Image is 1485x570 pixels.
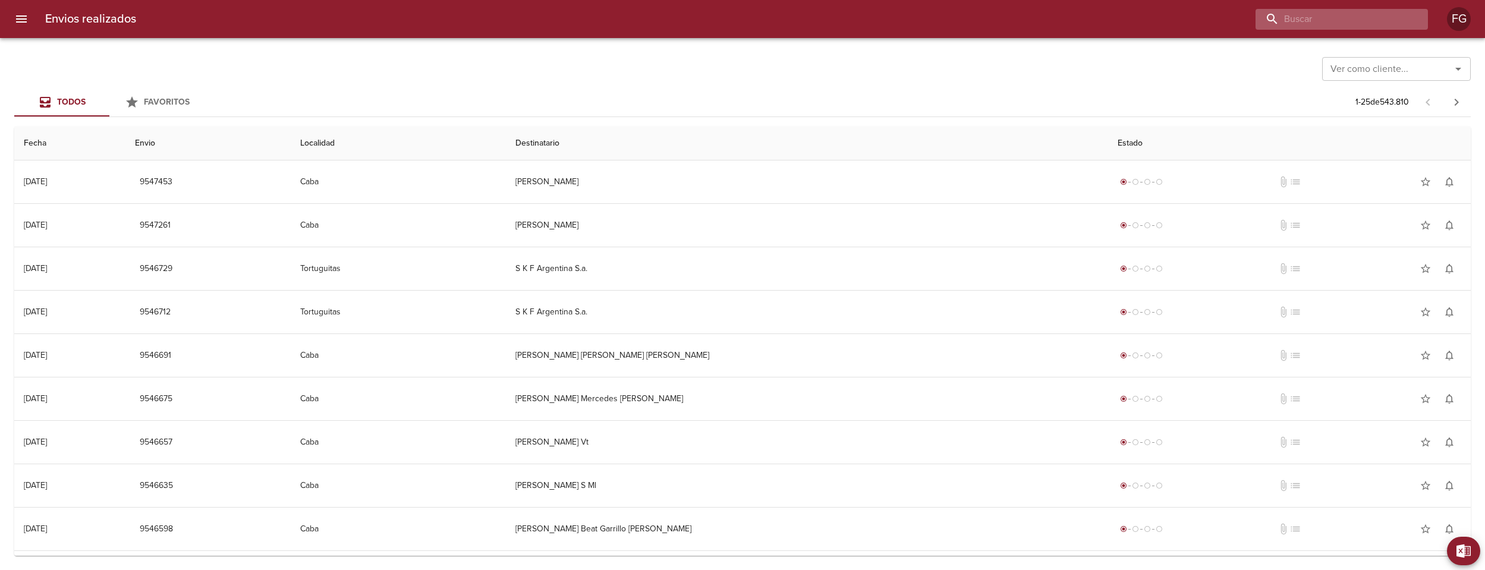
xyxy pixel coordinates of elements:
button: Activar notificaciones [1437,344,1461,367]
div: Generado [1118,480,1165,492]
span: No tiene pedido asociado [1289,349,1301,361]
button: menu [7,5,36,33]
td: [PERSON_NAME] Vt [506,421,1108,464]
button: Exportar Excel [1447,537,1480,565]
div: [DATE] [24,480,47,490]
div: [DATE] [24,177,47,187]
span: radio_button_unchecked [1156,525,1163,533]
td: [PERSON_NAME] [506,204,1108,247]
span: Favoritos [144,97,190,107]
th: Destinatario [506,127,1108,160]
span: radio_button_checked [1120,222,1127,229]
button: Activar notificaciones [1437,257,1461,281]
th: Envio [125,127,291,160]
div: [DATE] [24,263,47,273]
button: Agregar a favoritos [1414,517,1437,541]
input: buscar [1256,9,1408,30]
span: No tiene pedido asociado [1289,176,1301,188]
div: Generado [1118,393,1165,405]
span: No tiene documentos adjuntos [1278,176,1289,188]
div: [DATE] [24,350,47,360]
span: radio_button_checked [1120,525,1127,533]
button: 9547261 [135,215,175,237]
span: radio_button_unchecked [1132,265,1139,272]
span: radio_button_unchecked [1132,308,1139,316]
span: No tiene pedido asociado [1289,263,1301,275]
span: radio_button_unchecked [1156,308,1163,316]
div: Tabs Envios [14,88,204,116]
button: 9546598 [135,518,178,540]
span: notifications_none [1443,349,1455,361]
td: [PERSON_NAME] [PERSON_NAME] [PERSON_NAME] [506,334,1108,377]
span: No tiene documentos adjuntos [1278,523,1289,535]
span: No tiene documentos adjuntos [1278,349,1289,361]
span: radio_button_unchecked [1156,352,1163,359]
span: star_border [1420,219,1431,231]
th: Localidad [291,127,506,160]
button: Agregar a favoritos [1414,170,1437,194]
div: Generado [1118,219,1165,231]
span: 9546598 [140,522,173,537]
button: Agregar a favoritos [1414,430,1437,454]
span: radio_button_unchecked [1144,222,1151,229]
button: Agregar a favoritos [1414,344,1437,367]
span: notifications_none [1443,393,1455,405]
span: radio_button_checked [1120,178,1127,185]
span: star_border [1420,480,1431,492]
span: 9546729 [140,262,172,276]
span: radio_button_checked [1120,265,1127,272]
span: radio_button_checked [1120,439,1127,446]
span: star_border [1420,523,1431,535]
button: 9546675 [135,388,177,410]
span: 9547261 [140,218,171,233]
div: [DATE] [24,437,47,447]
span: Pagina anterior [1414,96,1442,108]
th: Estado [1108,127,1471,160]
td: Tortuguitas [291,291,506,333]
span: 9546635 [140,478,173,493]
span: 9547453 [140,175,172,190]
div: Abrir información de usuario [1447,7,1471,31]
div: [DATE] [24,524,47,534]
span: radio_button_unchecked [1144,395,1151,402]
td: Caba [291,334,506,377]
span: star_border [1420,176,1431,188]
span: No tiene documentos adjuntos [1278,219,1289,231]
span: radio_button_unchecked [1132,395,1139,402]
button: Agregar a favoritos [1414,213,1437,237]
span: radio_button_unchecked [1144,308,1151,316]
button: 9546657 [135,432,177,454]
div: Generado [1118,263,1165,275]
th: Fecha [14,127,125,160]
button: Agregar a favoritos [1414,387,1437,411]
button: Activar notificaciones [1437,300,1461,324]
span: No tiene pedido asociado [1289,393,1301,405]
span: radio_button_unchecked [1156,178,1163,185]
button: Agregar a favoritos [1414,474,1437,497]
td: S K F Argentina S.a. [506,247,1108,290]
span: radio_button_unchecked [1156,265,1163,272]
button: Activar notificaciones [1437,170,1461,194]
button: Activar notificaciones [1437,430,1461,454]
div: [DATE] [24,307,47,317]
span: radio_button_unchecked [1156,439,1163,446]
td: Caba [291,204,506,247]
span: radio_button_checked [1120,352,1127,359]
button: Activar notificaciones [1437,213,1461,237]
span: radio_button_unchecked [1144,265,1151,272]
span: radio_button_unchecked [1144,482,1151,489]
p: 1 - 25 de 543.810 [1355,96,1409,108]
span: notifications_none [1443,176,1455,188]
span: No tiene pedido asociado [1289,219,1301,231]
span: No tiene pedido asociado [1289,436,1301,448]
span: notifications_none [1443,523,1455,535]
span: radio_button_unchecked [1144,178,1151,185]
span: notifications_none [1443,306,1455,318]
span: radio_button_unchecked [1156,222,1163,229]
button: 9546691 [135,345,176,367]
td: [PERSON_NAME] Mercedes [PERSON_NAME] [506,377,1108,420]
span: No tiene pedido asociado [1289,480,1301,492]
span: radio_button_checked [1120,308,1127,316]
span: star_border [1420,263,1431,275]
div: Generado [1118,306,1165,318]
